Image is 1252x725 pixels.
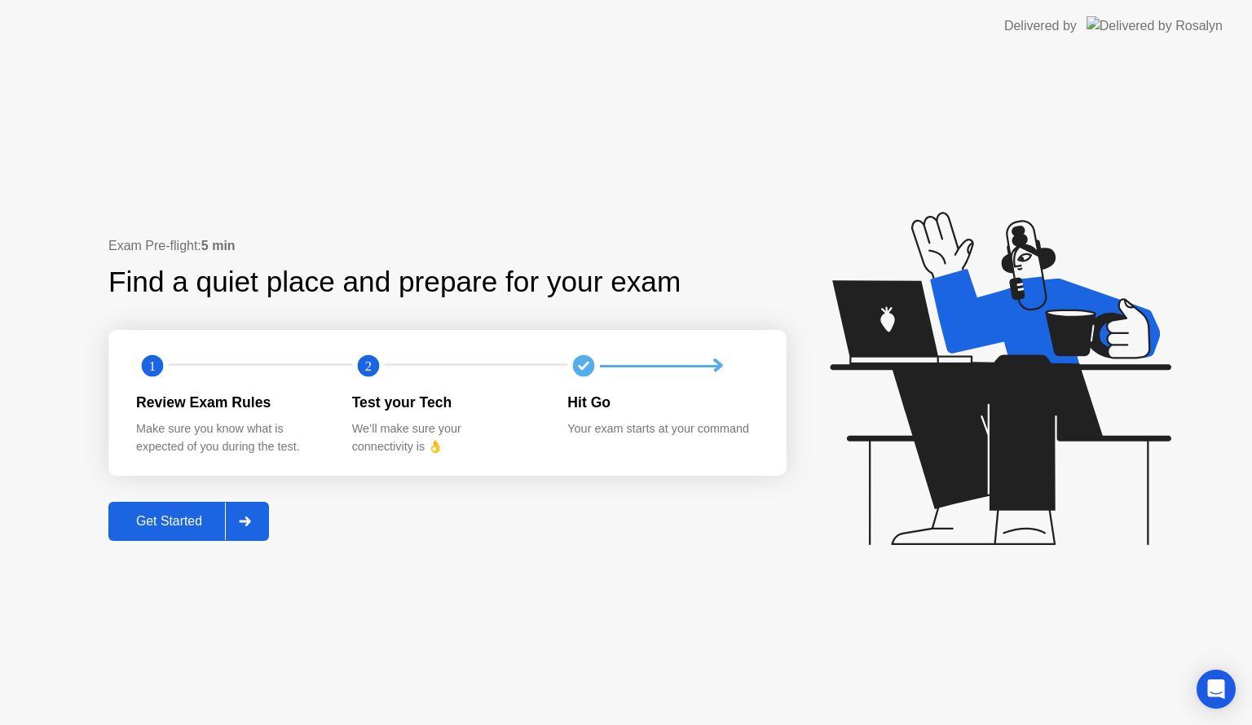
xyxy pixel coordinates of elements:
[352,420,542,455] div: We’ll make sure your connectivity is 👌
[567,392,757,413] div: Hit Go
[1087,16,1223,35] img: Delivered by Rosalyn
[136,420,326,455] div: Make sure you know what is expected of you during the test.
[113,514,225,529] div: Get Started
[108,261,683,304] div: Find a quiet place and prepare for your exam
[1197,670,1236,709] div: Open Intercom Messenger
[365,358,372,374] text: 2
[352,392,542,413] div: Test your Tech
[136,392,326,413] div: Review Exam Rules
[201,239,236,253] b: 5 min
[108,236,787,256] div: Exam Pre-flight:
[108,502,269,541] button: Get Started
[1004,16,1077,36] div: Delivered by
[567,420,757,438] div: Your exam starts at your command
[149,358,156,374] text: 1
